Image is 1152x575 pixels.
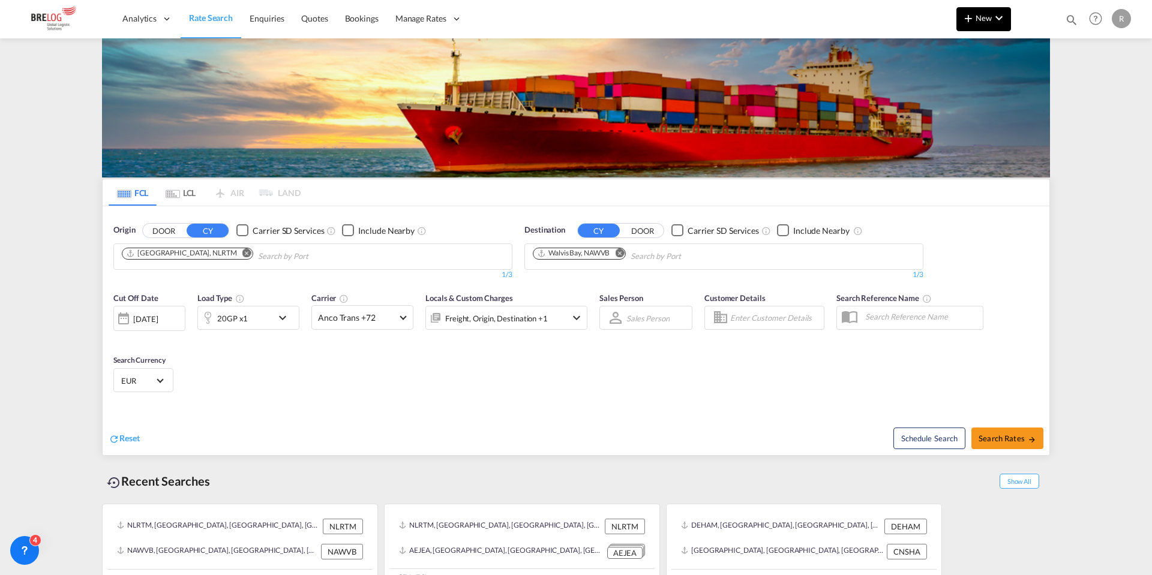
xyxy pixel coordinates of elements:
span: Search Currency [113,356,166,365]
div: Press delete to remove this chip. [126,248,239,258]
input: Enter Customer Details [730,309,820,327]
div: 1/3 [113,270,512,280]
div: AEJEA [607,547,643,559]
span: Cut Off Date [113,293,158,303]
span: Enquiries [250,13,284,23]
div: icon-refreshReset [109,432,140,445]
div: Include Nearby [793,225,850,237]
div: Carrier SD Services [253,225,324,237]
div: Recent Searches [102,468,215,495]
div: NLRTM, Rotterdam, Netherlands, Western Europe, Europe [399,519,602,534]
span: Reset [119,433,140,443]
div: Help [1085,8,1112,30]
md-icon: icon-arrow-right [1028,435,1036,444]
md-icon: Your search will be saved by the below given name [922,294,932,303]
md-icon: icon-backup-restore [107,475,121,490]
span: Destination [524,224,565,236]
md-icon: icon-magnify [1065,13,1078,26]
span: Load Type [197,293,245,303]
span: Manage Rates [395,13,446,25]
div: Carrier SD Services [688,225,759,237]
md-select: Sales Person [625,309,671,327]
span: Sales Person [599,293,643,303]
div: [DATE] [113,306,185,331]
div: Press delete to remove this chip. [537,248,612,258]
md-datepicker: Select [113,330,122,346]
div: Include Nearby [358,225,415,237]
md-icon: icon-refresh [109,433,119,444]
div: AEJEA, Jebel Ali, United Arab Emirates, Middle East, Middle East [399,544,604,559]
span: Analytics [122,13,157,25]
md-tab-item: LCL [157,179,205,206]
button: icon-plus 400-fgNewicon-chevron-down [956,7,1011,31]
button: DOOR [622,224,664,237]
md-checkbox: Checkbox No Ink [777,224,850,237]
md-tab-item: FCL [109,179,157,206]
md-icon: icon-plus 400-fg [961,11,976,25]
span: Search Reference Name [836,293,932,303]
div: [DATE] [133,314,158,324]
md-icon: Unchecked: Ignores neighbouring ports when fetching rates.Checked : Includes neighbouring ports w... [853,226,863,236]
div: NAWVB [321,544,363,559]
span: Anco Trans +72 [318,312,396,324]
div: 20GP x1icon-chevron-down [197,306,299,330]
button: DOOR [143,224,185,237]
md-icon: Unchecked: Ignores neighbouring ports when fetching rates.Checked : Includes neighbouring ports w... [417,226,427,236]
div: OriginDOOR CY Checkbox No InkUnchecked: Search for CY (Container Yard) services for all selected ... [103,206,1049,455]
span: Rate Search [189,13,233,23]
md-checkbox: Checkbox No Ink [342,224,415,237]
div: NLRTM [323,519,363,534]
md-checkbox: Checkbox No Ink [671,224,759,237]
div: Freight Origin Destination Factory Stuffing [445,310,548,327]
input: Chips input. [631,247,745,266]
span: Show All [1000,474,1039,489]
md-icon: The selected Trucker/Carrierwill be displayed in the rate results If the rates are from another f... [339,294,349,303]
div: icon-magnify [1065,13,1078,31]
div: 1/3 [524,270,923,280]
span: Carrier [311,293,349,303]
md-chips-wrap: Chips container. Use arrow keys to select chips. [120,244,377,266]
div: DEHAM, Hamburg, Germany, Western Europe, Europe [681,519,881,534]
md-select: Select Currency: € EUREuro [120,372,167,389]
input: Search Reference Name [859,308,983,326]
div: DEHAM [884,519,927,534]
div: R [1112,9,1131,28]
div: Freight Origin Destination Factory Stuffingicon-chevron-down [425,306,587,330]
button: Remove [235,248,253,260]
div: Rotterdam, NLRTM [126,248,237,258]
div: NLRTM, Rotterdam, Netherlands, Western Europe, Europe [117,519,320,534]
md-icon: Unchecked: Search for CY (Container Yard) services for all selected carriers.Checked : Search for... [761,226,771,236]
span: EUR [121,375,155,386]
button: CY [578,224,620,237]
md-icon: icon-information-outline [235,294,245,303]
div: CNSHA, Shanghai, China, Greater China & Far East Asia, Asia Pacific [681,544,884,559]
span: Origin [113,224,135,236]
md-checkbox: Checkbox No Ink [236,224,324,237]
span: Bookings [345,13,379,23]
div: Walvis Bay, NAWVB [537,248,610,258]
md-icon: icon-chevron-down [275,311,296,325]
div: NLRTM [605,519,645,534]
img: LCL+%26+FCL+BACKGROUND.png [102,38,1050,177]
img: daae70a0ee2511ecb27c1fb462fa6191.png [18,5,99,32]
button: Note: By default Schedule search will only considerorigin ports, destination ports and cut off da... [893,428,965,449]
md-pagination-wrapper: Use the left and right arrow keys to navigate between tabs [109,179,301,206]
button: CY [187,224,229,237]
span: Customer Details [704,293,765,303]
button: Remove [607,248,625,260]
div: 20GP x1 [217,310,248,327]
input: Chips input. [258,247,372,266]
md-chips-wrap: Chips container. Use arrow keys to select chips. [531,244,749,266]
span: Locals & Custom Charges [425,293,513,303]
span: Quotes [301,13,328,23]
md-icon: icon-chevron-down [569,311,584,325]
span: New [961,13,1006,23]
div: CNSHA [887,544,927,559]
button: Search Ratesicon-arrow-right [971,428,1043,449]
span: Help [1085,8,1106,29]
div: NAWVB, Walvis Bay, Namibia, Southern Africa, Africa [117,544,318,559]
md-icon: icon-chevron-down [992,11,1006,25]
md-icon: Unchecked: Search for CY (Container Yard) services for all selected carriers.Checked : Search for... [326,226,336,236]
span: Search Rates [979,433,1036,443]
